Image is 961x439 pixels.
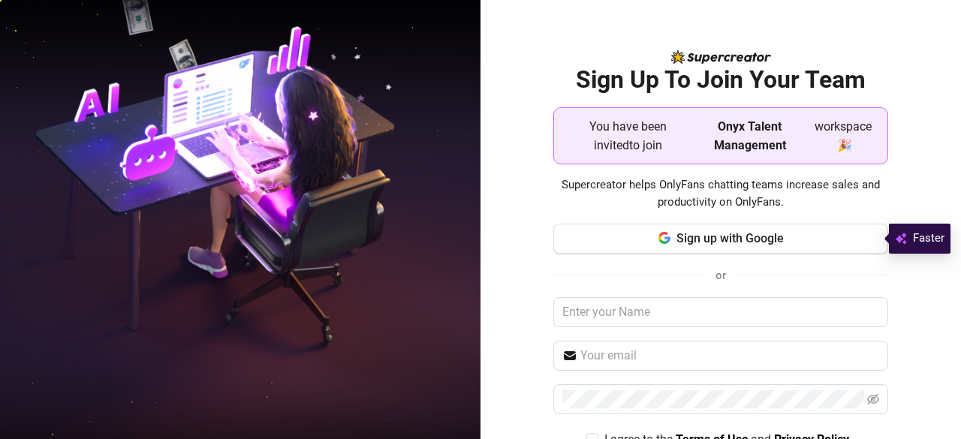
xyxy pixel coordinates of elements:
span: Sign up with Google [676,231,784,245]
input: Enter your Name [553,297,888,327]
input: Your email [580,347,879,365]
img: logo-BBDzfeDw.svg [671,50,771,64]
span: Faster [913,230,944,248]
span: eye-invisible [867,393,879,405]
span: workspace 🎉 [811,117,875,155]
span: Supercreator helps OnlyFans chatting teams increase sales and productivity on OnlyFans. [553,176,888,212]
img: svg%3e [895,230,907,248]
h2: Sign Up To Join Your Team [553,65,888,95]
span: You have been invited to join [566,117,689,155]
strong: Onyx Talent Management [714,119,786,152]
span: or [715,269,726,282]
button: Sign up with Google [553,224,888,254]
